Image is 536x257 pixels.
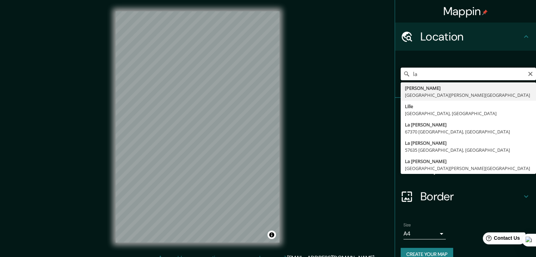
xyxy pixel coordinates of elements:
[405,92,532,99] div: [GEOGRAPHIC_DATA][PERSON_NAME][GEOGRAPHIC_DATA]
[405,146,532,153] div: 57635 [GEOGRAPHIC_DATA], [GEOGRAPHIC_DATA]
[405,158,532,165] div: La [PERSON_NAME]
[405,128,532,135] div: 67370 [GEOGRAPHIC_DATA], [GEOGRAPHIC_DATA]
[482,10,488,15] img: pin-icon.png
[116,11,279,243] canvas: Map
[405,165,532,172] div: [GEOGRAPHIC_DATA][PERSON_NAME][GEOGRAPHIC_DATA]
[405,121,532,128] div: La [PERSON_NAME]
[405,139,532,146] div: La [PERSON_NAME]
[395,182,536,211] div: Border
[403,228,446,239] div: A4
[420,189,522,203] h4: Border
[443,4,488,18] h4: Mappin
[395,23,536,51] div: Location
[403,222,411,228] label: Size
[405,84,532,92] div: [PERSON_NAME]
[405,110,532,117] div: [GEOGRAPHIC_DATA], [GEOGRAPHIC_DATA]
[420,161,522,175] h4: Layout
[395,126,536,154] div: Style
[395,98,536,126] div: Pins
[528,70,533,77] button: Clear
[420,30,522,44] h4: Location
[267,231,276,239] button: Toggle attribution
[473,230,528,249] iframe: Help widget launcher
[401,68,536,80] input: Pick your city or area
[395,154,536,182] div: Layout
[405,103,532,110] div: Lille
